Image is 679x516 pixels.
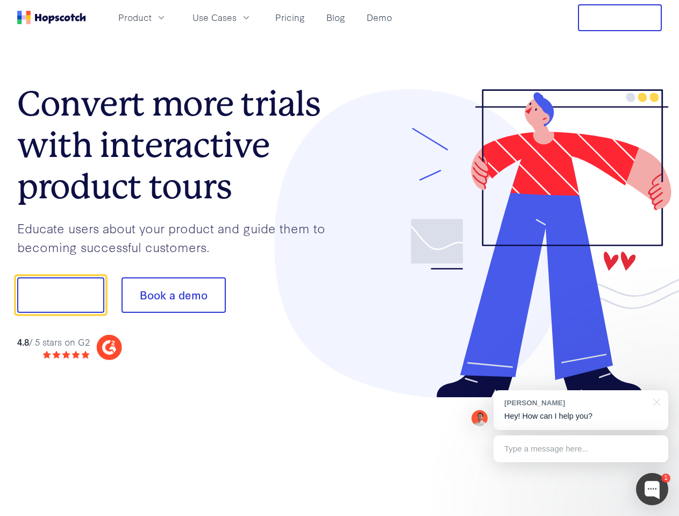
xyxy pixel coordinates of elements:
a: Blog [322,9,349,26]
div: 1 [661,474,670,483]
img: Mark Spera [471,410,488,426]
button: Use Cases [186,9,258,26]
p: Hey! How can I help you? [504,411,657,422]
a: Demo [362,9,396,26]
div: Type a message here... [494,435,668,462]
strong: 4.8 [17,335,29,348]
button: Free Trial [578,4,662,31]
button: Book a demo [121,277,226,313]
span: Product [118,11,152,24]
div: [PERSON_NAME] [504,398,647,408]
button: Product [112,9,173,26]
button: Show me! [17,277,104,313]
a: Pricing [271,9,309,26]
div: / 5 stars on G2 [17,335,90,349]
h1: Convert more trials with interactive product tours [17,83,340,207]
a: Home [17,11,86,24]
p: Educate users about your product and guide them to becoming successful customers. [17,219,340,256]
span: Use Cases [192,11,237,24]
